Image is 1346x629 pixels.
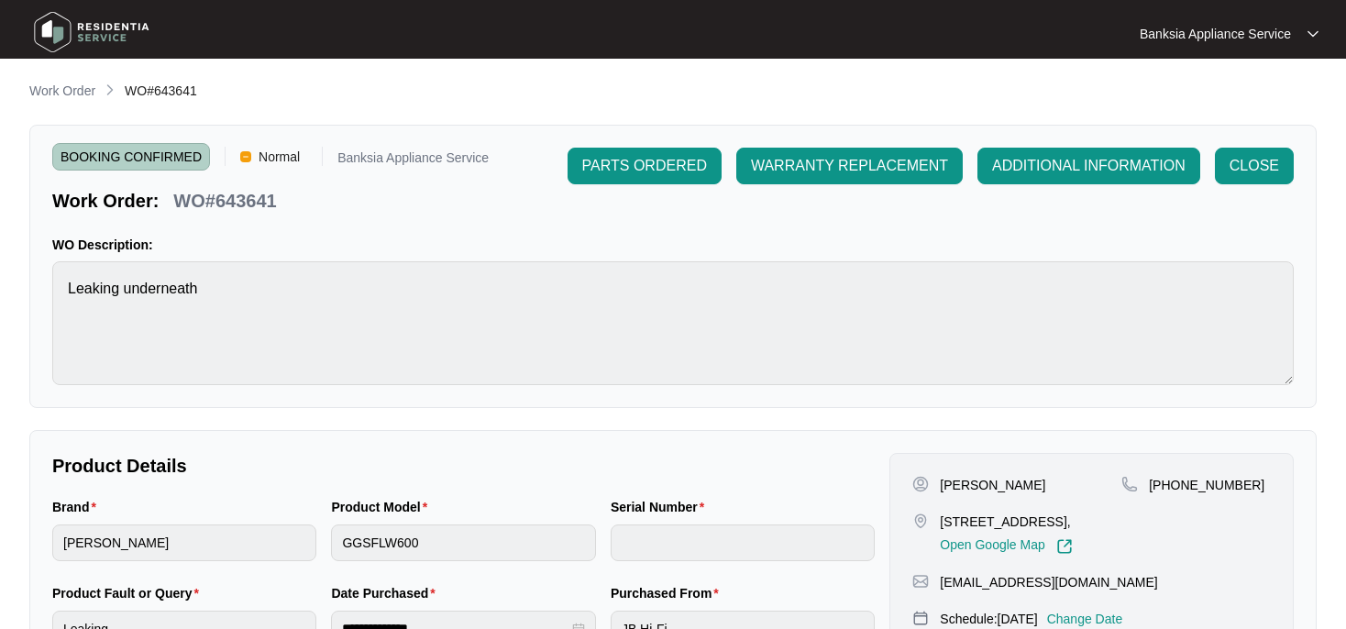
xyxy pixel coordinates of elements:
[1230,155,1279,177] span: CLOSE
[977,148,1200,184] button: ADDITIONAL INFORMATION
[940,573,1157,591] p: [EMAIL_ADDRESS][DOMAIN_NAME]
[912,610,929,626] img: map-pin
[611,524,875,561] input: Serial Number
[940,610,1037,628] p: Schedule: [DATE]
[1149,476,1264,494] p: [PHONE_NUMBER]
[28,5,156,60] img: residentia service logo
[52,261,1294,385] textarea: Leaking underneath
[912,513,929,529] img: map-pin
[331,498,435,516] label: Product Model
[1140,25,1291,43] p: Banksia Appliance Service
[26,82,99,102] a: Work Order
[582,155,707,177] span: PARTS ORDERED
[331,584,442,602] label: Date Purchased
[29,82,95,100] p: Work Order
[736,148,963,184] button: WARRANTY REPLACEMENT
[611,584,726,602] label: Purchased From
[52,236,1294,254] p: WO Description:
[1121,476,1138,492] img: map-pin
[52,498,104,516] label: Brand
[940,476,1045,494] p: [PERSON_NAME]
[940,513,1072,531] p: [STREET_ADDRESS],
[173,188,276,214] p: WO#643641
[940,538,1072,555] a: Open Google Map
[611,498,712,516] label: Serial Number
[1307,29,1318,39] img: dropdown arrow
[1047,610,1123,628] p: Change Date
[331,524,595,561] input: Product Model
[1056,538,1073,555] img: Link-External
[912,476,929,492] img: user-pin
[912,573,929,590] img: map-pin
[1215,148,1294,184] button: CLOSE
[103,83,117,97] img: chevron-right
[337,151,489,171] p: Banksia Appliance Service
[251,143,307,171] span: Normal
[52,453,875,479] p: Product Details
[240,151,251,162] img: Vercel Logo
[125,83,197,98] span: WO#643641
[992,155,1186,177] span: ADDITIONAL INFORMATION
[751,155,948,177] span: WARRANTY REPLACEMENT
[52,143,210,171] span: BOOKING CONFIRMED
[52,524,316,561] input: Brand
[52,188,159,214] p: Work Order:
[52,584,206,602] label: Product Fault or Query
[568,148,722,184] button: PARTS ORDERED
